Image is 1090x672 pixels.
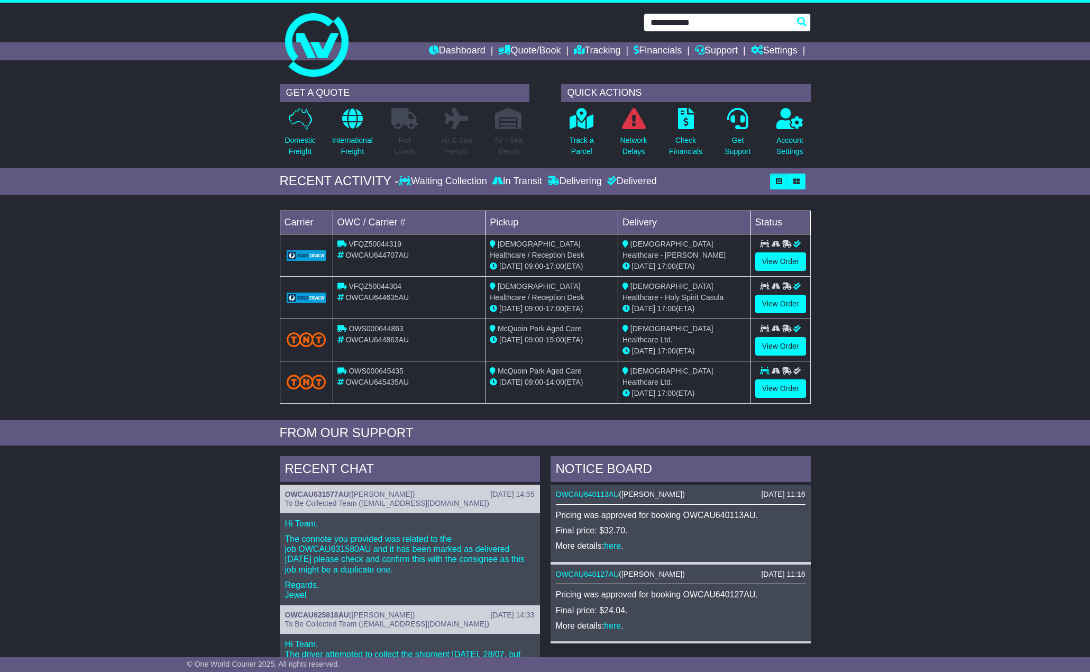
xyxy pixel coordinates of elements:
[546,378,564,386] span: 14:00
[604,541,621,550] a: here
[280,211,333,234] td: Carrier
[332,107,373,163] a: InternationalFreight
[499,304,523,313] span: [DATE]
[287,332,326,347] img: TNT_Domestic.png
[622,303,746,314] div: (ETA)
[622,367,713,386] span: [DEMOGRAPHIC_DATA] Healthcare Ltd.
[761,570,805,579] div: [DATE] 11:16
[287,250,326,261] img: GetCarrierServiceLogo
[622,324,713,344] span: [DEMOGRAPHIC_DATA] Healthcare Ltd.
[490,611,534,620] div: [DATE] 14:33
[669,135,702,157] p: Check Financials
[604,176,657,187] div: Delivered
[285,620,489,628] span: To Be Collected Team ([EMAIL_ADDRESS][DOMAIN_NAME])
[619,107,647,163] a: NetworkDelays
[604,621,621,630] a: here
[287,293,326,303] img: GetCarrierServiceLogo
[490,282,584,302] span: [DEMOGRAPHIC_DATA] Healthcare / Reception Desk
[556,570,619,578] a: OWCAU640127AU
[556,525,805,535] p: Final price: $32.70.
[280,84,529,102] div: GET A QUOTE
[499,378,523,386] span: [DATE]
[349,367,404,375] span: OWS000645435
[333,211,486,234] td: OWC / Carrier #
[525,304,543,313] span: 09:00
[622,261,746,272] div: (ETA)
[632,389,655,397] span: [DATE]
[695,42,738,60] a: Support
[285,611,535,620] div: ( )
[349,324,404,333] span: OWS000644863
[332,135,373,157] p: International Freight
[755,337,806,356] a: View Order
[349,282,401,290] span: VFQZ50044304
[285,611,349,619] a: OWCAU625818AU
[498,324,582,333] span: McQuoin Park Aged Care
[280,456,540,485] div: RECENT CHAT
[657,262,676,270] span: 17:00
[284,107,316,163] a: DomesticFreight
[751,42,798,60] a: Settings
[561,84,811,102] div: QUICK ACTIONS
[494,135,523,157] p: Air / Sea Depot
[632,304,655,313] span: [DATE]
[490,176,545,187] div: In Transit
[618,211,750,234] td: Delivery
[546,335,564,344] span: 15:00
[724,107,751,163] a: GetSupport
[490,490,534,499] div: [DATE] 14:55
[345,251,409,259] span: OWCAU644707AU
[486,211,618,234] td: Pickup
[280,174,399,189] div: RECENT ACTIVITY -
[657,304,676,313] span: 17:00
[569,107,594,163] a: Track aParcel
[755,379,806,398] a: View Order
[187,660,340,668] span: © One World Courier 2025. All rights reserved.
[761,490,805,499] div: [DATE] 11:16
[490,240,584,259] span: [DEMOGRAPHIC_DATA] Healthcare / Reception Desk
[668,107,703,163] a: CheckFinancials
[399,176,489,187] div: Waiting Collection
[546,262,564,270] span: 17:00
[755,252,806,271] a: View Order
[498,367,582,375] span: McQuoin Park Aged Care
[634,42,682,60] a: Financials
[525,378,543,386] span: 09:00
[285,135,315,157] p: Domestic Freight
[349,240,401,248] span: VFQZ50044319
[285,580,535,600] p: Regards, Jewel
[750,211,810,234] td: Status
[622,282,723,302] span: [DEMOGRAPHIC_DATA] Healthcare - Holy Spirit Casula
[551,456,811,485] div: NOTICE BOARD
[725,135,750,157] p: Get Support
[345,378,409,386] span: OWCAU645435AU
[525,262,543,270] span: 09:00
[352,490,413,498] span: [PERSON_NAME]
[556,541,805,551] p: More details: .
[620,135,647,157] p: Network Delays
[632,347,655,355] span: [DATE]
[556,490,619,498] a: OWCAU640113AU
[570,135,594,157] p: Track a Parcel
[776,135,803,157] p: Account Settings
[285,534,535,575] p: The connote you provided was related to the job OWCAU631580AU and it has been marked as delivered...
[545,176,604,187] div: Delivering
[556,605,805,615] p: Final price: $24.04.
[546,304,564,313] span: 17:00
[574,42,620,60] a: Tracking
[621,570,682,578] span: [PERSON_NAME]
[285,519,535,529] p: Hi Team,
[287,375,326,389] img: TNT_Domestic.png
[285,490,349,498] a: OWCAU631577AU
[621,490,682,498] span: [PERSON_NAME]
[622,388,746,399] div: (ETA)
[391,135,418,157] p: Full Loads
[525,335,543,344] span: 09:00
[632,262,655,270] span: [DATE]
[490,377,613,388] div: - (ETA)
[285,499,489,507] span: To Be Collected Team ([EMAIL_ADDRESS][DOMAIN_NAME])
[490,334,613,346] div: - (ETA)
[556,510,805,520] p: Pricing was approved for booking OWCAU640113AU.
[490,303,613,314] div: - (ETA)
[499,262,523,270] span: [DATE]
